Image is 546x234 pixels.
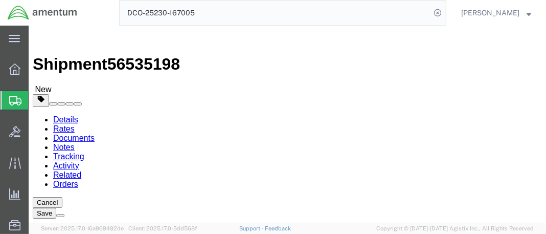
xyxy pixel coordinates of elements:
[128,225,197,231] span: Client: 2025.17.0-5dd568f
[7,5,78,20] img: logo
[120,1,430,25] input: Search for shipment number, reference number
[41,225,124,231] span: Server: 2025.17.0-16a969492de
[239,225,265,231] a: Support
[461,7,532,19] button: [PERSON_NAME]
[265,225,291,231] a: Feedback
[29,26,546,223] iframe: FS Legacy Container
[376,224,534,233] span: Copyright © [DATE]-[DATE] Agistix Inc., All Rights Reserved
[461,7,519,18] span: Roger Hankins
